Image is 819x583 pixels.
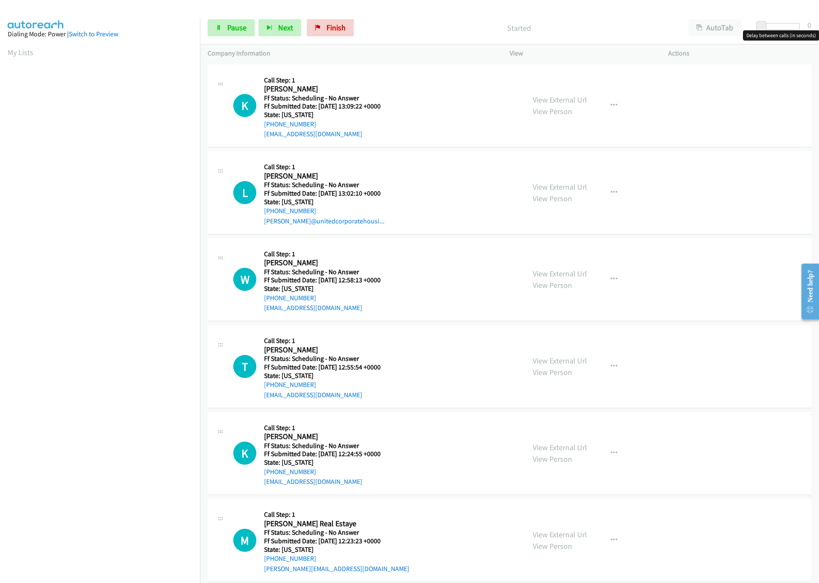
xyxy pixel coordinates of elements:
[233,94,256,117] h1: K
[533,530,587,539] a: View External Url
[688,19,741,36] button: AutoTab
[264,458,391,467] h5: State: [US_STATE]
[264,189,391,198] h5: Ff Submitted Date: [DATE] 13:02:10 +0000
[264,372,391,380] h5: State: [US_STATE]
[533,193,572,203] a: View Person
[208,48,494,59] p: Company Information
[533,442,587,452] a: View External Url
[533,356,587,366] a: View External Url
[264,250,391,258] h5: Call Step: 1
[795,258,819,325] iframe: Resource Center
[365,22,673,34] p: Started
[264,468,316,476] a: [PHONE_NUMBER]
[533,95,587,105] a: View External Url
[264,519,391,529] h2: [PERSON_NAME] Real Estaye
[264,337,391,345] h5: Call Step: 1
[264,537,409,545] h5: Ff Submitted Date: [DATE] 12:23:23 +0000
[233,181,256,204] h1: L
[8,66,200,472] iframe: Dialpad
[233,355,256,378] h1: T
[69,30,118,38] a: Switch to Preview
[264,381,316,389] a: [PHONE_NUMBER]
[326,23,346,32] span: Finish
[264,391,362,399] a: [EMAIL_ADDRESS][DOMAIN_NAME]
[264,554,316,562] a: [PHONE_NUMBER]
[264,217,385,225] a: [PERSON_NAME]@unitedcorporatehousi...
[227,23,247,32] span: Pause
[264,304,362,312] a: [EMAIL_ADDRESS][DOMAIN_NAME]
[264,345,391,355] h2: [PERSON_NAME]
[233,181,256,204] div: The call is yet to be attempted
[264,171,391,181] h2: [PERSON_NAME]
[208,19,255,36] a: Pause
[264,94,391,103] h5: Ff Status: Scheduling - No Answer
[264,163,391,171] h5: Call Step: 1
[307,19,354,36] a: Finish
[264,111,391,119] h5: State: [US_STATE]
[264,198,391,206] h5: State: [US_STATE]
[258,19,301,36] button: Next
[533,280,572,290] a: View Person
[264,207,316,215] a: [PHONE_NUMBER]
[264,84,391,94] h2: [PERSON_NAME]
[533,367,572,377] a: View Person
[264,450,391,458] h5: Ff Submitted Date: [DATE] 12:24:55 +0000
[264,76,391,85] h5: Call Step: 1
[264,565,409,573] a: [PERSON_NAME][EMAIL_ADDRESS][DOMAIN_NAME]
[533,269,587,278] a: View External Url
[264,294,316,302] a: [PHONE_NUMBER]
[264,181,391,189] h5: Ff Status: Scheduling - No Answer
[264,354,391,363] h5: Ff Status: Scheduling - No Answer
[278,23,293,32] span: Next
[233,355,256,378] div: The call is yet to be attempted
[233,529,256,552] h1: M
[533,454,572,464] a: View Person
[264,442,391,450] h5: Ff Status: Scheduling - No Answer
[264,276,391,284] h5: Ff Submitted Date: [DATE] 12:58:13 +0000
[807,19,811,31] div: 0
[233,529,256,552] div: The call is yet to be attempted
[264,424,391,432] h5: Call Step: 1
[533,182,587,192] a: View External Url
[264,478,362,486] a: [EMAIL_ADDRESS][DOMAIN_NAME]
[264,284,391,293] h5: State: [US_STATE]
[533,106,572,116] a: View Person
[264,363,391,372] h5: Ff Submitted Date: [DATE] 12:55:54 +0000
[264,130,362,138] a: [EMAIL_ADDRESS][DOMAIN_NAME]
[264,510,409,519] h5: Call Step: 1
[264,432,391,442] h2: [PERSON_NAME]
[264,528,409,537] h5: Ff Status: Scheduling - No Answer
[264,258,391,268] h2: [PERSON_NAME]
[233,442,256,465] h1: K
[264,120,316,128] a: [PHONE_NUMBER]
[233,268,256,291] h1: W
[264,268,391,276] h5: Ff Status: Scheduling - No Answer
[8,29,192,39] div: Dialing Mode: Power |
[510,48,653,59] p: View
[264,545,409,554] h5: State: [US_STATE]
[233,268,256,291] div: The call is yet to be attempted
[668,48,811,59] p: Actions
[8,47,33,57] a: My Lists
[264,102,391,111] h5: Ff Submitted Date: [DATE] 13:09:22 +0000
[233,442,256,465] div: The call is yet to be attempted
[533,541,572,551] a: View Person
